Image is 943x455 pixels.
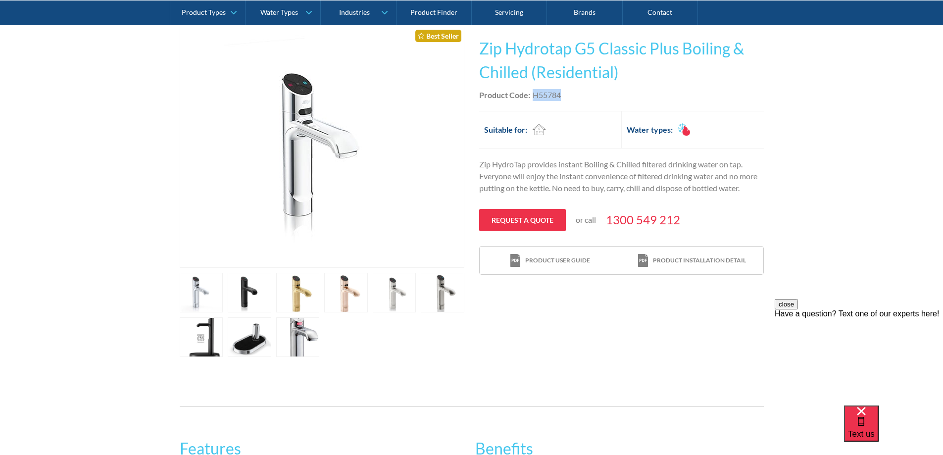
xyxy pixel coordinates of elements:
[324,273,368,312] a: open lightbox
[525,256,590,265] div: Product user guide
[606,211,680,229] a: 1300 549 212
[180,27,464,268] a: open lightbox
[627,124,673,136] h2: Water types:
[479,37,764,84] h1: Zip Hydrotap G5 Classic Plus Boiling & Chilled (Residential)
[224,27,420,267] img: Zip Hydrotap G5 Classic Plus Boiling & Chilled (Residential)
[339,8,370,16] div: Industries
[180,273,223,312] a: open lightbox
[621,247,763,275] a: print iconProduct installation detail
[479,209,566,231] a: Request a quote
[844,405,943,455] iframe: podium webchat widget bubble
[182,8,226,16] div: Product Types
[653,256,746,265] div: Product installation detail
[484,124,527,136] h2: Suitable for:
[533,89,561,101] div: H55784
[480,247,621,275] a: print iconProduct user guide
[180,317,223,357] a: open lightbox
[479,158,764,194] p: Zip HydroTap provides instant Boiling & Chilled filtered drinking water on tap. Everyone will enj...
[638,254,648,267] img: print icon
[775,299,943,418] iframe: podium webchat widget prompt
[276,317,320,357] a: open lightbox
[415,30,461,42] div: Best Seller
[373,273,416,312] a: open lightbox
[260,8,298,16] div: Water Types
[510,254,520,267] img: print icon
[228,317,271,357] a: open lightbox
[576,214,596,226] p: or call
[479,90,530,100] strong: Product Code:
[228,273,271,312] a: open lightbox
[276,273,320,312] a: open lightbox
[421,273,464,312] a: open lightbox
